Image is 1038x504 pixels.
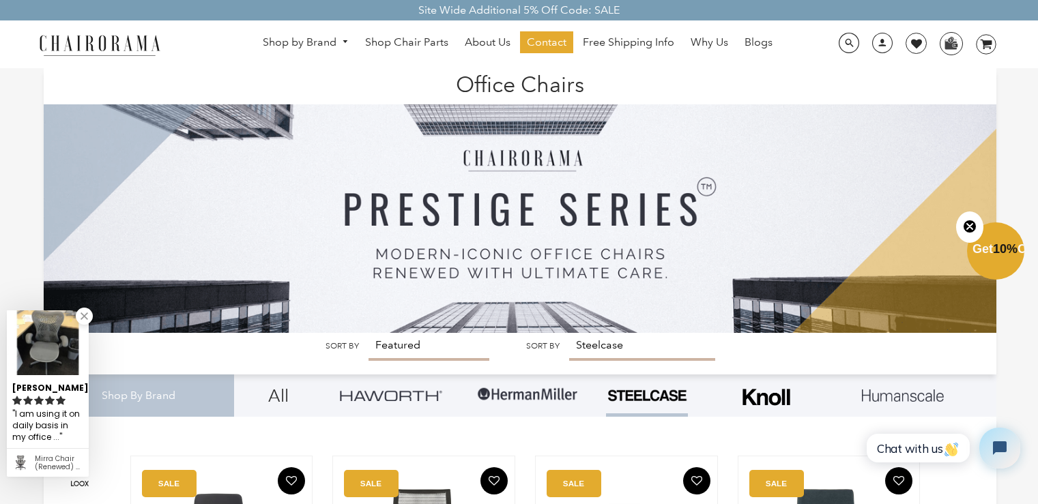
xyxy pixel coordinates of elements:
[563,479,584,488] text: SALE
[967,224,1024,281] div: Get10%OffClose teaser
[972,242,1035,256] span: Get Off
[56,396,66,405] svg: rating icon full
[23,396,33,405] svg: rating icon full
[527,35,566,50] span: Contact
[956,211,983,243] button: Close teaser
[852,416,1032,480] iframe: Tidio Chat
[465,35,510,50] span: About Us
[358,31,455,53] a: Shop Chair Parts
[44,374,234,417] div: Shop By Brand
[766,479,787,488] text: SALE
[862,389,944,402] img: Layer_1_1.png
[340,390,442,400] img: Group_4be16a4b-c81a-4a6e-a540-764d0a8faf6e.png
[940,33,962,53] img: WhatsApp_Image_2024-07-12_at_16.23.01.webp
[31,33,168,57] img: chairorama
[520,31,573,53] a: Contact
[326,341,359,351] label: Sort by
[12,396,22,405] svg: rating icon full
[583,35,674,50] span: Free Shipping Info
[256,32,356,53] a: Shop by Brand
[458,31,517,53] a: About Us
[738,31,779,53] a: Blogs
[244,374,313,417] a: All
[45,396,55,405] svg: rating icon full
[683,467,710,494] button: Add To Wishlist
[739,380,794,415] img: Frame_4.png
[12,407,83,445] div: I am using it on daily basis in my office and so far great positive reviews from my side
[480,467,508,494] button: Add To Wishlist
[745,35,773,50] span: Blogs
[44,68,996,333] img: Office Chairs
[158,479,179,488] text: SALE
[526,341,560,351] label: Sort by
[885,467,912,494] button: Add To Wishlist
[34,396,44,405] svg: rating icon full
[691,35,728,50] span: Why Us
[226,31,810,57] nav: DesktopNavigation
[993,242,1018,256] span: 10%
[57,68,983,98] h1: Office Chairs
[476,374,579,415] img: Group-1.png
[12,377,83,394] div: [PERSON_NAME]
[576,31,681,53] a: Free Shipping Info
[278,467,305,494] button: Add To Wishlist
[606,388,688,403] img: PHOTO-2024-07-09-00-53-10-removebg-preview.png
[35,455,83,471] div: Mirra Chair (Renewed) | Grey
[365,35,448,50] span: Shop Chair Parts
[684,31,735,53] a: Why Us
[360,479,381,488] text: SALE
[7,310,89,375] img: Helen J. review of Mirra Chair (Renewed) | Grey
